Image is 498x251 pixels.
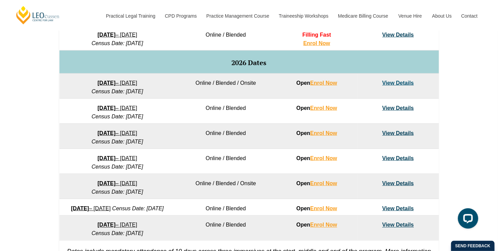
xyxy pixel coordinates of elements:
[296,155,337,161] strong: Open
[92,114,143,119] em: Census Date: [DATE]
[97,155,115,161] strong: [DATE]
[160,1,201,31] a: CPD Programs
[92,189,143,195] em: Census Date: [DATE]
[382,222,414,228] a: View Details
[333,1,393,31] a: Medicare Billing Course
[382,32,414,38] a: View Details
[97,105,115,111] strong: [DATE]
[382,155,414,161] a: View Details
[175,216,276,241] td: Online / Blended
[92,89,143,94] em: Census Date: [DATE]
[382,180,414,186] a: View Details
[97,222,137,228] a: [DATE]– [DATE]
[382,80,414,86] a: View Details
[175,199,276,216] td: Online / Blended
[97,180,115,186] strong: [DATE]
[382,130,414,136] a: View Details
[175,25,276,51] td: Online / Blended
[92,139,143,144] em: Census Date: [DATE]
[296,206,337,211] strong: Open
[201,1,274,31] a: Practice Management Course
[97,180,137,186] a: [DATE]– [DATE]
[310,222,337,228] a: Enrol Now
[101,1,160,31] a: Practical Legal Training
[303,40,330,46] a: Enrol Now
[97,32,115,38] strong: [DATE]
[175,99,276,124] td: Online / Blended
[456,1,483,31] a: Contact
[92,164,143,170] em: Census Date: [DATE]
[296,130,337,136] strong: Open
[71,206,111,211] a: [DATE]– [DATE]
[97,80,137,86] a: [DATE]– [DATE]
[15,5,60,25] a: [PERSON_NAME] Centre for Law
[97,130,115,136] strong: [DATE]
[382,206,414,211] a: View Details
[92,231,143,236] em: Census Date: [DATE]
[112,206,164,211] em: Census Date: [DATE]
[310,206,337,211] a: Enrol Now
[175,174,276,199] td: Online / Blended / Onsite
[175,124,276,149] td: Online / Blended
[310,105,337,111] a: Enrol Now
[97,130,137,136] a: [DATE]– [DATE]
[302,32,331,38] span: Filling Fast
[232,58,267,67] span: 2026 Dates
[296,105,337,111] strong: Open
[175,149,276,174] td: Online / Blended
[97,155,137,161] a: [DATE]– [DATE]
[393,1,427,31] a: Venue Hire
[310,80,337,86] a: Enrol Now
[175,74,276,99] td: Online / Blended / Onsite
[296,80,337,86] strong: Open
[310,155,337,161] a: Enrol Now
[310,130,337,136] a: Enrol Now
[427,1,456,31] a: About Us
[452,206,481,234] iframe: LiveChat chat widget
[296,180,337,186] strong: Open
[296,222,337,228] strong: Open
[382,105,414,111] a: View Details
[310,180,337,186] a: Enrol Now
[97,222,115,228] strong: [DATE]
[97,80,115,86] strong: [DATE]
[97,32,137,38] a: [DATE]– [DATE]
[97,105,137,111] a: [DATE]– [DATE]
[92,40,143,46] em: Census Date: [DATE]
[274,1,333,31] a: Traineeship Workshops
[71,206,89,211] strong: [DATE]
